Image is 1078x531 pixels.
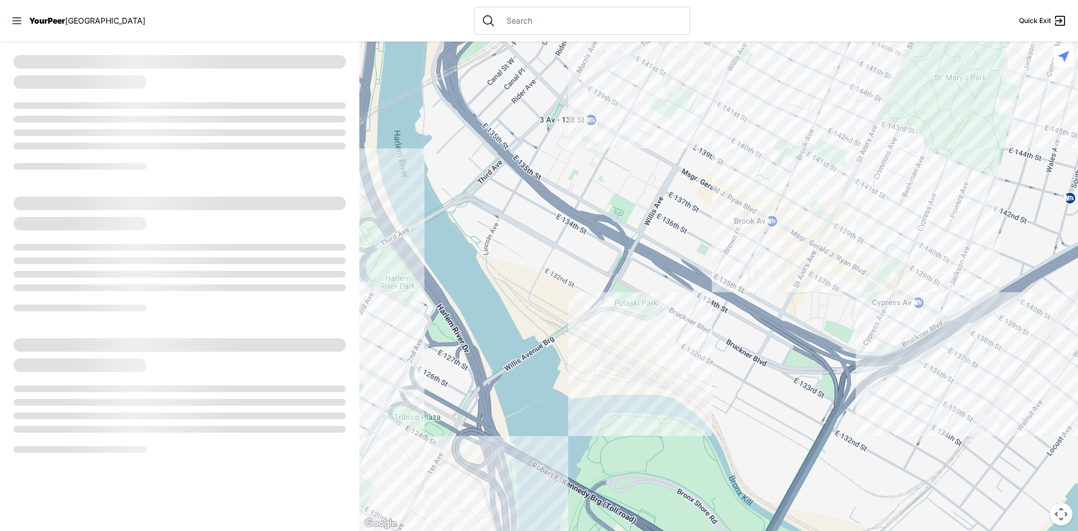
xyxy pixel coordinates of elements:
button: Map camera controls [1050,503,1072,525]
img: Google [362,516,399,531]
input: Search [500,15,683,26]
a: YourPeer[GEOGRAPHIC_DATA] [29,17,145,24]
a: Open this area in Google Maps (opens a new window) [362,516,399,531]
span: YourPeer [29,16,65,25]
span: [GEOGRAPHIC_DATA] [65,16,145,25]
a: Quick Exit [1019,14,1067,28]
span: Quick Exit [1019,16,1051,25]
